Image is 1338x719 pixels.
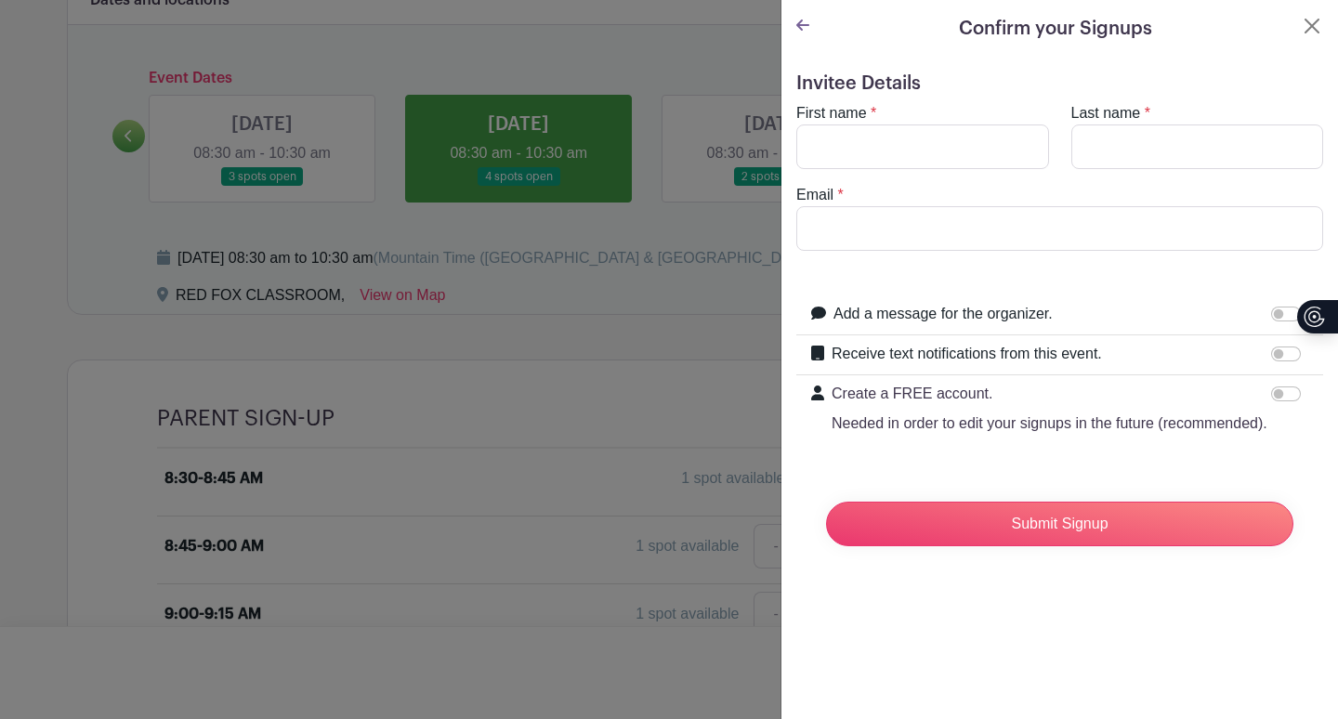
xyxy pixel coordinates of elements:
[832,412,1267,435] p: Needed in order to edit your signups in the future (recommended).
[832,383,1267,405] p: Create a FREE account.
[832,343,1102,365] label: Receive text notifications from this event.
[826,502,1293,546] input: Submit Signup
[833,303,1053,325] label: Add a message for the organizer.
[796,102,867,124] label: First name
[959,15,1152,43] h5: Confirm your Signups
[796,72,1323,95] h5: Invitee Details
[796,184,833,206] label: Email
[1071,102,1141,124] label: Last name
[1301,15,1323,37] button: Close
